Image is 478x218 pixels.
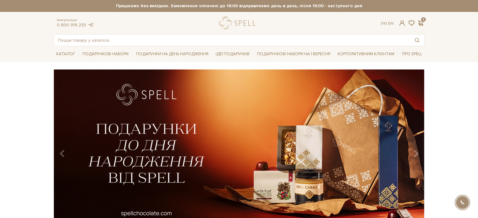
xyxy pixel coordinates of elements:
[399,49,425,59] a: Про Spell
[388,21,394,26] a: En
[88,22,94,28] a: telegram
[80,49,131,59] a: Подарункові набори
[57,18,94,22] span: Консультація:
[134,49,211,59] a: Подарунки на День народження
[54,35,410,46] input: Пошук товару у каталозі
[213,49,252,59] a: Ідеї подарунків
[255,49,333,59] a: Подарункові набори на 1 Вересня
[410,35,424,46] button: Пошук товару у каталозі
[381,21,394,26] div: Ук
[54,49,78,59] a: Каталог
[386,21,387,26] span: |
[54,3,425,9] strong: Працюємо без вихідних. Замовлення оплачені до 16:00 відправляємо день в день, після 16:00 - насту...
[57,22,86,28] a: 0 800 319 233
[335,49,397,59] a: Корпоративним клієнтам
